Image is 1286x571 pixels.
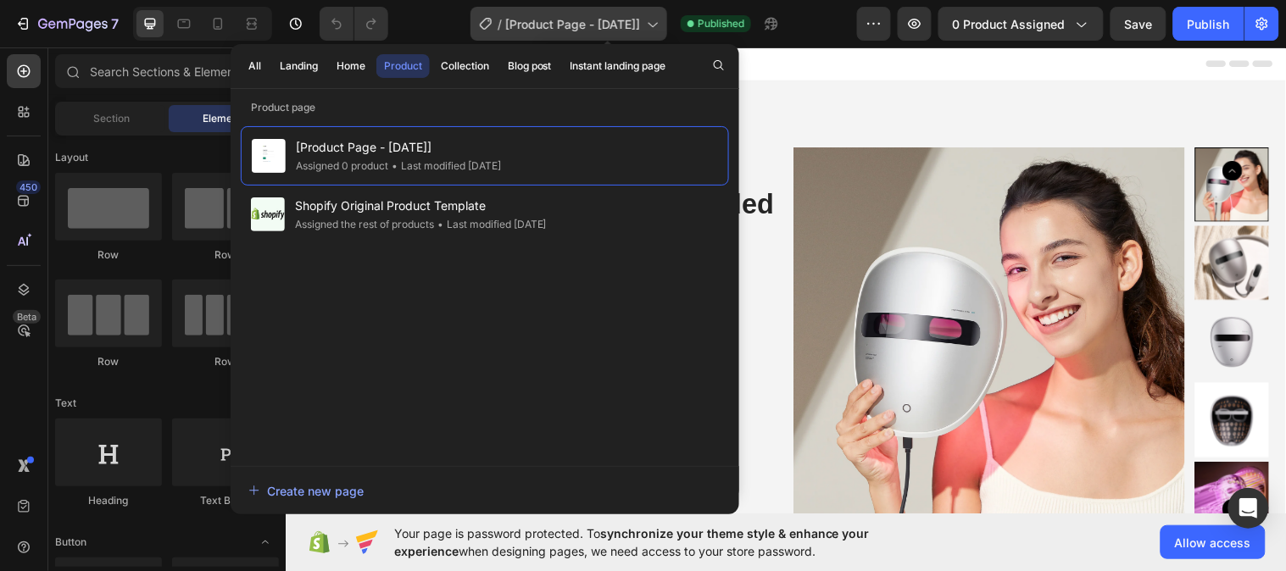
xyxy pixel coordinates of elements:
button: Save [1111,7,1166,41]
button: Home [329,54,373,78]
button: All [241,54,269,78]
span: synchronize your theme style & enhance your experience [394,526,870,558]
span: Allow access [1175,534,1251,552]
div: Home [337,58,365,74]
input: Search Sections & Elements [55,54,279,88]
div: Instant landing page [571,58,666,74]
div: Publish [1188,15,1230,33]
div: Blog post [508,58,552,74]
span: Element [203,111,242,126]
button: Allow access [1161,525,1266,559]
div: Collection [441,58,489,74]
p: 7 [111,14,119,34]
div: Assigned 0 product [296,158,388,175]
button: Instant landing page [563,54,674,78]
button: Collection [433,54,497,78]
span: [Product Page - [DATE]] [296,137,501,158]
button: 7 [7,7,126,41]
div: Last modified [DATE] [434,216,547,233]
button: Create new page [248,474,722,507]
div: Undo/Redo [320,7,388,41]
span: Layout [55,150,88,165]
span: Button [55,535,86,550]
span: [Product Page - [DATE]] [505,15,640,33]
span: Section [94,111,131,126]
div: Landing [280,58,318,74]
span: Your page is password protected. To when designing pages, we need access to your store password. [394,524,936,560]
button: Blog post [500,54,559,78]
button: Publish [1173,7,1244,41]
div: Beta [13,310,41,324]
span: / [498,15,502,33]
button: 0 product assigned [938,7,1104,41]
span: • [437,218,443,230]
div: Text Block [172,493,279,508]
button: Landing [272,54,326,78]
div: Assigned the rest of products [295,216,434,233]
span: Toggle open [252,529,279,556]
div: Open Intercom Messenger [1228,488,1269,529]
div: Row [172,354,279,369]
div: All [248,58,261,74]
span: Published [698,16,744,31]
div: Row [172,247,279,263]
div: Create new page [248,482,364,500]
span: Save [1125,17,1153,31]
div: Heading [55,493,162,508]
button: Carousel Back Arrow [953,116,973,136]
span: Text [55,396,76,411]
span: 0 product assigned [953,15,1066,33]
span: Shopify Original Product Template [295,196,547,216]
button: Product [376,54,430,78]
div: Last modified [DATE] [388,158,501,175]
p: Product page [231,99,739,116]
button: Carousel Next Arrow [953,460,973,480]
iframe: Design area [285,47,1286,513]
div: Row [55,354,162,369]
span: • [392,159,398,172]
div: 450 [16,180,41,194]
div: Row [55,247,162,263]
div: Product [384,58,422,74]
